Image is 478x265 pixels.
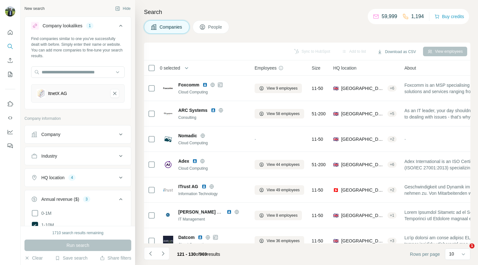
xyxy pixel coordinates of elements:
[111,4,135,13] button: Hide
[144,8,470,17] h4: Search
[86,23,93,29] div: 1
[456,243,472,259] iframe: Intercom live chat
[25,170,131,185] button: HQ location4
[43,23,82,29] div: Company lookalikes
[267,213,297,218] span: View 8 employees
[312,65,320,71] span: Size
[373,47,420,57] button: Download as CSV
[333,85,338,92] span: 🇬🇧
[41,153,57,159] div: Industry
[55,255,87,261] button: Save search
[5,41,15,52] button: Search
[192,159,197,164] img: LinkedIn logo
[160,65,180,71] span: 0 selected
[333,187,338,193] span: 🇨🇭
[267,162,300,167] span: View 44 employees
[178,107,208,113] span: ARC Systems
[198,235,203,240] img: LinkedIn logo
[163,185,173,195] img: Logo of ITrust AG
[25,127,131,142] button: Company
[52,230,104,236] div: 1710 search results remaining
[5,98,15,110] button: Use Surfe on LinkedIn
[178,89,247,95] div: Cloud Computing
[163,210,173,221] img: Logo of Ashby Computer Services
[341,238,385,244] span: [GEOGRAPHIC_DATA]
[201,184,207,189] img: LinkedIn logo
[267,187,300,193] span: View 49 employees
[25,18,131,36] button: Company lookalikes1
[5,140,15,152] button: Feedback
[382,13,397,20] p: 59,999
[200,252,207,257] span: 969
[387,213,397,218] div: + 1
[341,85,385,92] span: [GEOGRAPHIC_DATA], [GEOGRAPHIC_DATA], [GEOGRAPHIC_DATA]
[267,85,297,91] span: View 9 employees
[387,85,397,91] div: + 6
[83,196,90,202] div: 3
[312,111,326,117] span: 51-200
[410,251,440,257] span: Rows per page
[312,136,323,142] span: 11-50
[255,65,277,71] span: Employees
[160,24,183,30] span: Companies
[255,109,304,119] button: View 58 employees
[163,160,173,170] img: Logo of Adex
[39,210,51,216] span: 0-1M
[208,24,223,30] span: People
[341,212,385,219] span: [GEOGRAPHIC_DATA], [GEOGRAPHIC_DATA], [GEOGRAPHIC_DATA]
[178,132,197,139] span: Nomadic
[25,192,131,209] button: Annual revenue ($)3
[5,69,15,80] button: My lists
[469,243,475,248] span: 1
[387,111,397,117] div: + 5
[178,166,247,171] div: Cloud Computing
[41,196,79,202] div: Annual revenue ($)
[434,12,464,21] button: Buy credits
[157,247,169,260] button: Navigate to next page
[24,255,43,261] button: Clear
[41,174,65,181] div: HQ location
[312,238,323,244] span: 11-50
[178,183,198,190] span: ITrust AG
[333,111,338,117] span: 🇬🇧
[178,140,247,146] div: Cloud Computing
[312,187,323,193] span: 11-50
[255,211,302,220] button: View 8 employees
[267,111,300,117] span: View 58 employees
[255,137,256,142] span: -
[68,175,76,180] div: 4
[178,216,247,222] div: IT Management
[341,187,385,193] span: [GEOGRAPHIC_DATA], [GEOGRAPHIC_DATA]
[178,191,247,197] div: Information Technology
[24,6,44,11] div: New search
[227,209,232,214] img: LinkedIn logo
[387,187,397,193] div: + 2
[5,126,15,138] button: Dashboard
[163,83,173,93] img: Logo of Foxcomm
[312,212,323,219] span: 11-50
[178,209,257,214] span: [PERSON_NAME] Computer Services
[449,251,454,257] p: 10
[333,212,338,219] span: 🇬🇧
[411,13,424,20] p: 1,194
[387,238,397,244] div: + 3
[5,55,15,66] button: Enrich CSV
[178,82,199,88] span: Foxcomm
[5,6,15,17] img: Avatar
[404,65,416,71] span: About
[177,252,196,257] span: 121 - 130
[110,89,119,98] button: ItnetX AG-remove-button
[5,112,15,124] button: Use Surfe API
[267,238,300,244] span: View 36 employees
[178,158,189,164] span: Adex
[404,137,406,142] span: -
[387,136,397,142] div: + 2
[341,161,385,168] span: [GEOGRAPHIC_DATA]
[255,160,304,169] button: View 44 employees
[255,185,304,195] button: View 49 employees
[163,236,173,246] img: Logo of Datcom
[178,115,247,120] div: Consulting
[177,252,220,257] span: results
[341,136,385,142] span: [GEOGRAPHIC_DATA], [GEOGRAPHIC_DATA]|Southern|[GEOGRAPHIC_DATA] (SO)|[GEOGRAPHIC_DATA]
[39,222,54,228] span: 1-10M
